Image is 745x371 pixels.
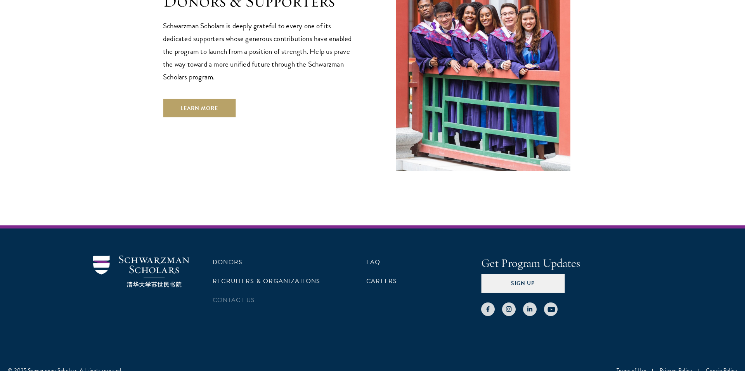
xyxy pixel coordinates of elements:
button: Sign Up [481,274,565,293]
a: Contact Us [213,295,255,305]
a: Careers [366,277,397,286]
a: FAQ [366,258,381,267]
a: Donors [213,258,243,267]
p: Schwarzman Scholars is deeply grateful to every one of its dedicated supporters whose generous co... [163,19,357,83]
img: Schwarzman Scholars [93,256,189,288]
h4: Get Program Updates [481,256,652,271]
a: Recruiters & Organizations [213,277,320,286]
a: Learn More [163,99,236,117]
